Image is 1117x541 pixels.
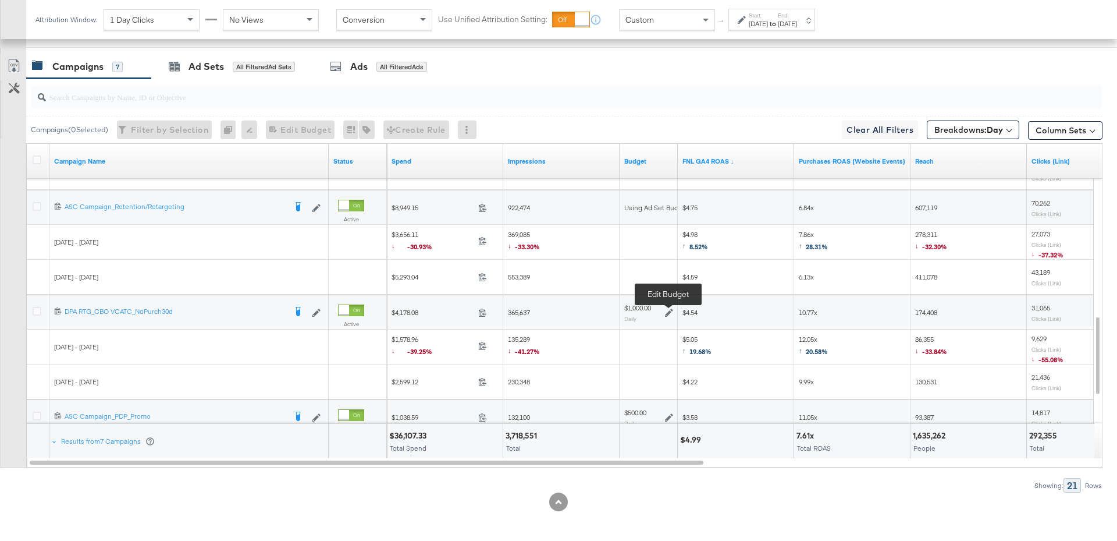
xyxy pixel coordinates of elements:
[508,377,530,386] span: 230,348
[508,273,530,281] span: 553,389
[682,377,698,386] span: $4.22
[1031,249,1038,258] span: ↓
[624,203,689,213] div: Using Ad Set Budget
[1031,303,1050,312] span: 31,065
[799,241,806,250] span: ↑
[799,230,828,254] span: 7.86x
[52,424,157,459] div: Results from7 Campaigns
[1028,121,1102,140] button: Column Sets
[682,346,689,355] span: ↑
[799,273,814,281] span: 6.13x
[508,241,515,250] span: ↓
[1084,482,1102,490] div: Rows
[1030,444,1044,452] span: Total
[749,12,768,19] label: Start:
[54,238,98,246] span: [DATE] - [DATE]
[987,125,1003,135] b: Day
[799,377,814,386] span: 9.99x
[515,347,540,356] span: -41.27%
[1031,408,1050,417] span: 14,817
[806,347,828,356] span: 20.58%
[796,430,817,441] div: 7.61x
[392,203,474,212] span: $8,949.15
[1038,355,1063,364] span: -55.08%
[799,346,806,355] span: ↑
[749,19,768,29] div: [DATE]
[1031,229,1050,238] span: 27,073
[61,437,155,446] div: Results from 7 Campaigns
[112,62,123,72] div: 7
[797,444,831,452] span: Total ROAS
[1034,482,1063,490] div: Showing:
[1029,430,1061,441] div: 292,355
[338,215,364,223] label: Active
[65,202,286,211] div: ASC Campaign_Retention/Retargeting
[438,14,547,25] label: Use Unified Attribution Setting:
[65,307,286,319] a: DPA RTG_CBO VCATC_NoPurch30d
[392,241,407,250] span: ↓
[350,60,368,73] div: Ads
[1031,346,1061,353] sub: Clicks (Link)
[915,308,937,317] span: 174,408
[1031,354,1038,363] span: ↓
[682,273,698,281] span: $4.59
[915,413,934,422] span: 93,387
[54,377,98,386] span: [DATE] - [DATE]
[65,412,286,423] a: ASC Campaign_PDP_Promo
[1038,250,1063,259] span: -37.32%
[54,273,98,281] span: [DATE] - [DATE]
[689,347,712,356] span: 19.68%
[508,230,540,254] span: 369,085
[915,346,922,355] span: ↓
[508,157,615,166] a: The number of times your ad was served. On mobile apps an ad is counted as served the first time ...
[46,81,1004,104] input: Search Campaigns by Name, ID or Objective
[508,203,530,212] span: 922,474
[376,62,427,72] div: All Filtered Ads
[1031,334,1047,343] span: 9,629
[846,123,913,137] span: Clear All Filters
[65,202,286,214] a: ASC Campaign_Retention/Retargeting
[110,15,154,25] span: 1 Day Clicks
[407,347,441,356] span: -39.25%
[392,230,474,254] span: $3,656.11
[799,413,817,422] span: 11.05x
[52,60,104,73] div: Campaigns
[624,420,636,427] sub: Daily
[682,241,689,250] span: ↑
[1031,268,1050,277] span: 43,189
[799,157,906,166] a: The total value of the purchase actions divided by spend tracked by your Custom Audience pixel on...
[65,412,286,421] div: ASC Campaign_PDP_Promo
[806,242,828,251] span: 28.31%
[1031,373,1050,381] span: 21,436
[338,320,364,328] label: Active
[392,273,474,281] span: $5,293.04
[915,377,937,386] span: 130,531
[508,346,515,355] span: ↓
[35,16,98,24] div: Attribution Window:
[333,157,382,166] a: Shows the current state of your Ad Campaign.
[392,346,407,355] span: ↓
[915,230,947,254] span: 278,311
[188,60,224,73] div: Ad Sets
[922,242,947,251] span: -32.30%
[682,203,698,212] span: $4.75
[392,335,474,359] span: $1,578.96
[1031,315,1061,322] sub: Clicks (Link)
[778,12,797,19] label: End:
[682,230,708,254] span: $4.98
[65,307,286,316] div: DPA RTG_CBO VCATC_NoPurch30d
[1031,210,1061,217] sub: Clicks (Link)
[1063,478,1081,493] div: 21
[842,121,918,139] button: Clear All Filters
[625,15,654,25] span: Custom
[716,20,727,24] span: ↑
[799,203,814,212] span: 6.84x
[768,19,778,28] strong: to
[799,335,828,359] span: 12.05x
[682,335,712,359] span: $5.05
[624,408,646,418] div: $500.00
[913,444,935,452] span: People
[407,242,441,251] span: -30.93%
[229,15,264,25] span: No Views
[915,203,937,212] span: 607,119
